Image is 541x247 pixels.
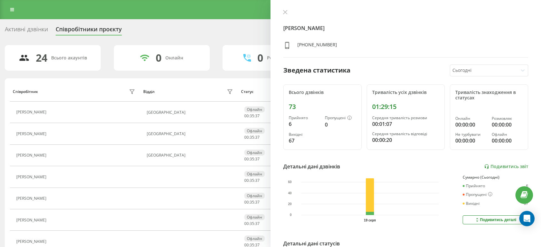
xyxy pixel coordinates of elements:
[16,153,48,158] div: [PERSON_NAME]
[289,137,320,144] div: 67
[13,89,38,94] div: Співробітник
[36,52,47,64] div: 24
[244,106,265,112] div: Офлайн
[244,235,265,242] div: Офлайн
[297,42,337,51] div: [PHONE_NUMBER]
[147,153,235,158] div: [GEOGRAPHIC_DATA]
[244,199,249,205] span: 00
[288,181,292,184] text: 60
[289,103,356,111] div: 73
[255,221,260,226] span: 37
[56,26,122,36] div: Співробітники проєкту
[325,121,356,128] div: 0
[244,178,249,183] span: 00
[372,116,440,120] div: Середня тривалість розмови
[147,110,235,115] div: [GEOGRAPHIC_DATA]
[463,175,528,180] div: Сумарно (Сьогодні)
[267,55,298,61] div: Розмовляють
[16,175,48,179] div: [PERSON_NAME]
[283,24,528,32] h4: [PERSON_NAME]
[16,239,48,244] div: [PERSON_NAME]
[244,178,260,183] div: : :
[255,199,260,205] span: 37
[244,135,249,140] span: 00
[484,164,528,169] a: Подивитись звіт
[147,132,235,136] div: [GEOGRAPHIC_DATA]
[474,217,516,222] div: Подивитись деталі
[455,90,523,101] div: Тривалість знаходження в статусах
[244,113,249,119] span: 00
[372,132,440,136] div: Середня тривалість відповіді
[244,214,265,220] div: Офлайн
[250,178,254,183] span: 35
[289,120,320,128] div: 6
[5,26,48,36] div: Активні дзвінки
[492,132,523,137] div: Офлайн
[165,55,183,61] div: Онлайн
[16,132,48,136] div: [PERSON_NAME]
[372,90,440,95] div: Тривалість усіх дзвінків
[257,52,263,64] div: 0
[463,201,480,206] div: Вихідні
[250,135,254,140] span: 35
[250,113,254,119] span: 35
[244,156,249,162] span: 00
[244,200,260,205] div: : :
[372,120,440,128] div: 00:01:07
[283,163,340,170] div: Детальні дані дзвінків
[244,221,249,226] span: 00
[244,150,265,156] div: Офлайн
[16,196,48,201] div: [PERSON_NAME]
[16,110,48,114] div: [PERSON_NAME]
[463,215,528,224] button: Подивитись деталі
[51,55,87,61] div: Всього акаунтів
[492,121,523,128] div: 00:00:00
[255,156,260,162] span: 37
[364,219,376,222] text: 19 серп
[255,178,260,183] span: 37
[255,135,260,140] span: 37
[16,218,48,222] div: [PERSON_NAME]
[288,191,292,195] text: 40
[250,199,254,205] span: 35
[244,193,265,199] div: Офлайн
[519,211,535,226] div: Open Intercom Messenger
[524,201,528,206] div: 67
[250,156,254,162] span: 35
[289,90,356,95] div: Всього дзвінків
[244,135,260,140] div: : :
[372,136,440,144] div: 00:00:20
[255,113,260,119] span: 37
[283,66,350,75] div: Зведена статистика
[463,184,485,188] div: Прийнято
[492,137,523,144] div: 00:00:00
[241,89,254,94] div: Статус
[455,132,486,137] div: Не турбувати
[455,116,486,121] div: Онлайн
[156,52,161,64] div: 0
[143,89,154,94] div: Відділ
[244,171,265,177] div: Офлайн
[372,103,440,111] div: 01:29:15
[325,116,356,121] div: Пропущені
[250,221,254,226] span: 35
[244,128,265,134] div: Офлайн
[463,192,492,197] div: Пропущені
[288,202,292,206] text: 20
[290,213,292,217] text: 0
[526,184,528,188] div: 6
[455,137,486,144] div: 00:00:00
[244,157,260,161] div: : :
[289,116,320,120] div: Прийнято
[492,116,523,121] div: Розмовляє
[244,221,260,226] div: : :
[455,121,486,128] div: 00:00:00
[244,114,260,118] div: : :
[289,132,320,137] div: Вихідні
